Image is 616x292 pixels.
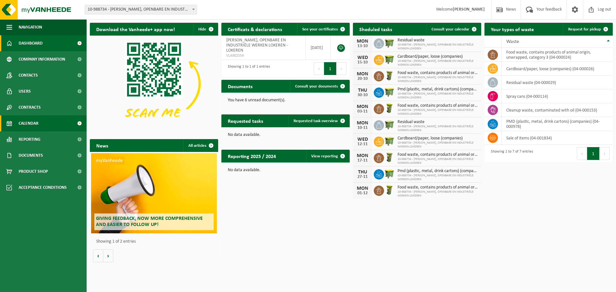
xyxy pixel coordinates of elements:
span: Navigation [19,19,42,35]
a: Request for pickup [563,23,612,36]
h2: Sheduled tasks [353,23,398,35]
h2: Your types of waste [484,23,540,35]
div: 15-10 [356,60,369,65]
span: Contacts [19,67,38,83]
span: VLA902554 [226,53,301,58]
span: Giving feedback, now more comprehensive and easier to follow up! [96,216,203,227]
a: See your certificates [297,23,349,36]
span: Pmd (plastic, metal, drink cartons) (companies) [398,87,478,92]
span: 10-988734 - [PERSON_NAME], OPENBARE EN INDUSTRIËLE WERKEN LOKEREN [398,76,478,83]
h2: Requested tasks [221,114,269,127]
span: Users [19,83,31,99]
button: Hide [193,23,218,36]
button: Previous [314,62,324,75]
span: Food waste, contains products of animal origin, unwrapped, category 3 [398,152,478,157]
a: myVanheede Giving feedback, now more comprehensive and easier to follow up! [91,153,217,233]
span: Dashboard [19,35,43,51]
img: WB-0060-HPE-GN-50 [384,103,395,114]
div: MON [356,71,369,77]
img: Download de VHEPlus App [90,36,218,132]
div: 01-12 [356,191,369,196]
div: Showing 1 to 1 of 1 entries [225,62,270,76]
button: 1 [587,147,600,160]
span: Residual waste [398,38,478,43]
span: Cardboard/paper, loose (companies) [398,136,478,141]
td: residual waste (04-000029) [501,76,613,89]
a: Requested task overview [288,114,349,127]
button: Previous [577,147,587,160]
span: Food waste, contains products of animal origin, unwrapped, category 3 [398,71,478,76]
img: WB-1100-HPE-GN-50 [384,38,395,48]
span: Request for pickup [568,27,601,31]
div: 17-11 [356,158,369,163]
span: Consult your documents [295,84,338,88]
span: Documents [19,147,43,163]
div: MON [356,186,369,191]
button: Volgende [103,249,113,262]
td: cardboard/paper, loose (companies) (04-000026) [501,62,613,76]
span: Residual waste [398,120,478,125]
button: Next [600,147,610,160]
button: Next [337,62,346,75]
h2: Reporting 2025 / 2024 [221,150,282,162]
td: [DATE] [306,36,331,60]
span: See your certificates [302,27,338,31]
span: [PERSON_NAME], OPENBARE EN INDUSTRIËLE WERKEN LOKEREN - LOKEREN [226,38,288,53]
span: 10-988734 - VICTOR PEETERS, OPENBARE EN INDUSTRIËLE WERKEN LOKEREN - LOKEREN [85,5,197,14]
div: MON [356,39,369,44]
a: Consult your calendar [426,23,481,36]
span: 10-988734 - [PERSON_NAME], OPENBARE EN INDUSTRIËLE WERKEN LOKEREN [398,43,478,51]
span: Product Shop [19,163,48,179]
img: WB-1100-HPE-GN-50 [384,136,395,146]
div: WED [356,55,369,60]
p: No data available. [228,133,343,137]
div: Showing 1 to 7 of 7 entries [488,146,533,161]
span: Contracts [19,99,41,115]
h2: Certificats & declarations [221,23,288,35]
span: Waste [506,39,519,44]
td: spray cans (04-000114) [501,89,613,103]
a: Consult your documents [290,80,349,93]
strong: [PERSON_NAME] [453,7,485,12]
span: 10-988734 - [PERSON_NAME], OPENBARE EN INDUSTRIËLE WERKEN LOKEREN [398,125,478,132]
span: 10-988734 - [PERSON_NAME], OPENBARE EN INDUSTRIËLE WERKEN LOKEREN [398,108,478,116]
button: Vorige [93,249,103,262]
span: 10-988734 - [PERSON_NAME], OPENBARE EN INDUSTRIËLE WERKEN LOKEREN [398,92,478,100]
a: View reporting [306,150,349,163]
td: sale of items (04-001834) [501,131,613,145]
div: WED [356,137,369,142]
span: Hide [198,27,206,31]
div: 20-10 [356,77,369,81]
div: MON [356,104,369,109]
p: Showing 1 of 2 entries [96,239,215,244]
h2: News [90,139,115,152]
span: Cardboard/paper, loose (companies) [398,54,478,59]
img: WB-1100-HPE-GN-50 [384,119,395,130]
span: Food waste, contains products of animal origin, unwrapped, category 3 [398,185,478,190]
span: Calendar [19,115,38,131]
div: 10-11 [356,126,369,130]
div: MON [356,121,369,126]
img: WB-0060-HPE-GN-50 [384,152,395,163]
div: 12-11 [356,142,369,146]
span: Consult your calendar [432,27,469,31]
p: No data available. [228,168,343,172]
img: WB-0060-HPE-GN-50 [384,70,395,81]
span: Food waste, contains products of animal origin, unwrapped, category 3 [398,103,478,108]
span: Requested task overview [294,119,338,123]
span: Company information [19,51,65,67]
span: Pmd (plastic, metal, drink cartons) (companies) [398,169,478,174]
div: THU [356,88,369,93]
div: 30-10 [356,93,369,97]
p: You have 6 unread document(s). [228,98,343,103]
div: 03-11 [356,109,369,114]
td: cleanup waste, contaminated with oil (04-000153) [501,103,613,117]
div: 27-11 [356,175,369,179]
a: All articles [183,139,218,152]
span: Acceptance conditions [19,179,67,196]
td: food waste, contains products of animal origin, unwrapped, category 3 (04-000024) [501,48,613,62]
span: 10-988734 - [PERSON_NAME], OPENBARE EN INDUSTRIËLE WERKEN LOKEREN [398,174,478,181]
div: THU [356,170,369,175]
span: 10-988734 - [PERSON_NAME], OPENBARE EN INDUSTRIËLE WERKEN LOKEREN [398,157,478,165]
